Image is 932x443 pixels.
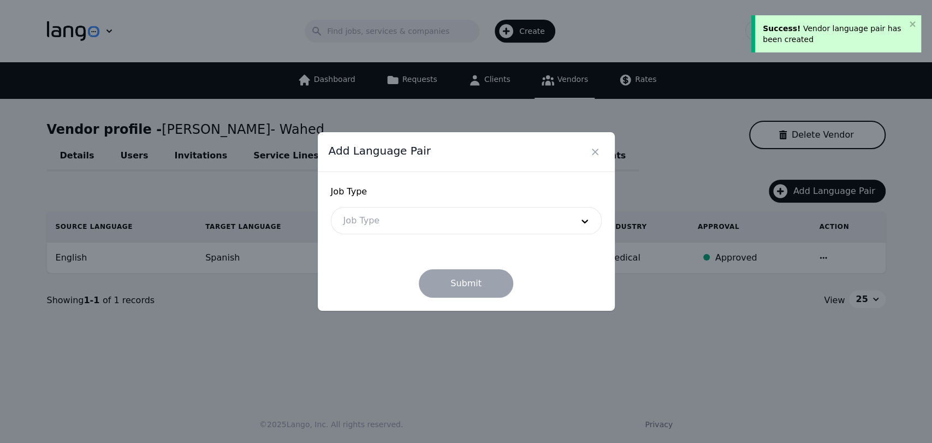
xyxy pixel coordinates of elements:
div: Vendor language pair has been created [763,23,906,45]
button: Close [586,143,604,161]
span: Add Language Pair [329,143,431,158]
span: Success! [763,24,800,33]
span: Job Type [331,185,602,198]
button: close [909,20,917,28]
button: Submit [419,269,513,298]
